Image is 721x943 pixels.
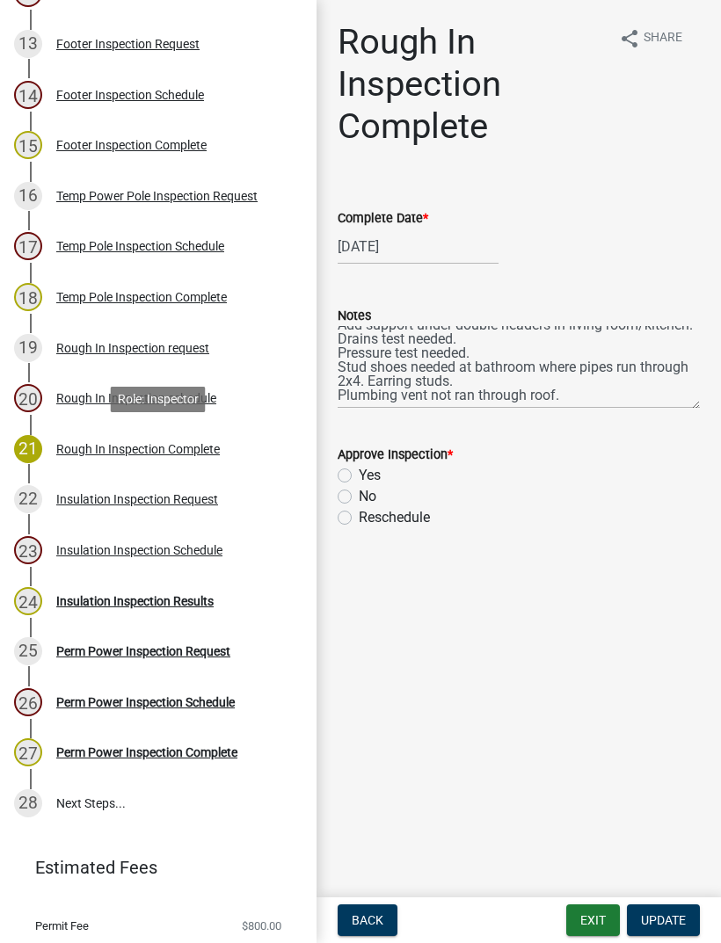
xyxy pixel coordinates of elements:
[627,904,700,936] button: Update
[338,310,371,323] label: Notes
[242,920,281,932] span: $800.00
[56,746,237,758] div: Perm Power Inspection Complete
[566,904,620,936] button: Exit
[14,435,42,463] div: 21
[56,645,230,657] div: Perm Power Inspection Request
[14,232,42,260] div: 17
[14,587,42,615] div: 24
[14,850,288,885] a: Estimated Fees
[338,21,605,148] h1: Rough In Inspection Complete
[56,291,227,303] div: Temp Pole Inspection Complete
[338,213,428,225] label: Complete Date
[56,696,235,708] div: Perm Power Inspection Schedule
[14,536,42,564] div: 23
[56,38,200,50] div: Footer Inspection Request
[14,81,42,109] div: 14
[56,89,204,101] div: Footer Inspection Schedule
[56,443,220,455] div: Rough In Inspection Complete
[14,182,42,210] div: 16
[641,913,686,927] span: Update
[56,342,209,354] div: Rough In Inspection request
[56,190,258,202] div: Temp Power Pole Inspection Request
[56,139,207,151] div: Footer Inspection Complete
[338,449,453,461] label: Approve Inspection
[56,493,218,505] div: Insulation Inspection Request
[56,595,214,607] div: Insulation Inspection Results
[14,131,42,159] div: 15
[14,384,42,412] div: 20
[14,283,42,311] div: 18
[619,28,640,49] i: share
[35,920,89,932] span: Permit Fee
[359,486,376,507] label: No
[352,913,383,927] span: Back
[359,465,381,486] label: Yes
[111,387,206,412] div: Role: Inspector
[14,334,42,362] div: 19
[14,688,42,716] div: 26
[14,30,42,58] div: 13
[338,904,397,936] button: Back
[56,392,216,404] div: Rough In Inspection schedule
[56,240,224,252] div: Temp Pole Inspection Schedule
[644,28,682,49] span: Share
[14,637,42,665] div: 25
[56,544,222,556] div: Insulation Inspection Schedule
[359,507,430,528] label: Reschedule
[14,738,42,766] div: 27
[14,485,42,513] div: 22
[605,21,696,55] button: shareShare
[14,789,42,817] div: 28
[338,228,499,265] input: mm/dd/yyyy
